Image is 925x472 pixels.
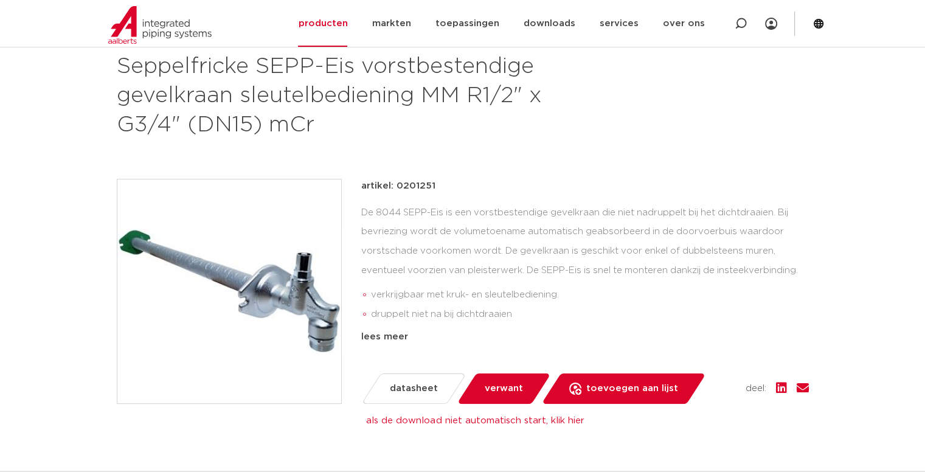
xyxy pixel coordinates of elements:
[390,379,438,398] span: datasheet
[361,179,435,193] p: artikel: 0201251
[456,373,550,404] a: verwant
[361,373,466,404] a: datasheet
[371,324,809,344] li: eenvoudige en snelle montage dankzij insteekverbinding
[117,179,341,403] img: Product Image for Seppelfricke SEPP-Eis vorstbestendige gevelkraan sleutelbediening MM R1/2" x G3...
[366,416,584,425] a: als de download niet automatisch start, klik hier
[371,305,809,324] li: druppelt niet na bij dichtdraaien
[361,330,809,344] div: lees meer
[117,52,573,140] h1: Seppelfricke SEPP-Eis vorstbestendige gevelkraan sleutelbediening MM R1/2" x G3/4" (DN15) mCr
[586,379,678,398] span: toevoegen aan lijst
[746,381,766,396] span: deel:
[361,203,809,325] div: De 8044 SEPP-Eis is een vorstbestendige gevelkraan die niet nadruppelt bij het dichtdraaien. Bij ...
[371,285,809,305] li: verkrijgbaar met kruk- en sleutelbediening.
[485,379,523,398] span: verwant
